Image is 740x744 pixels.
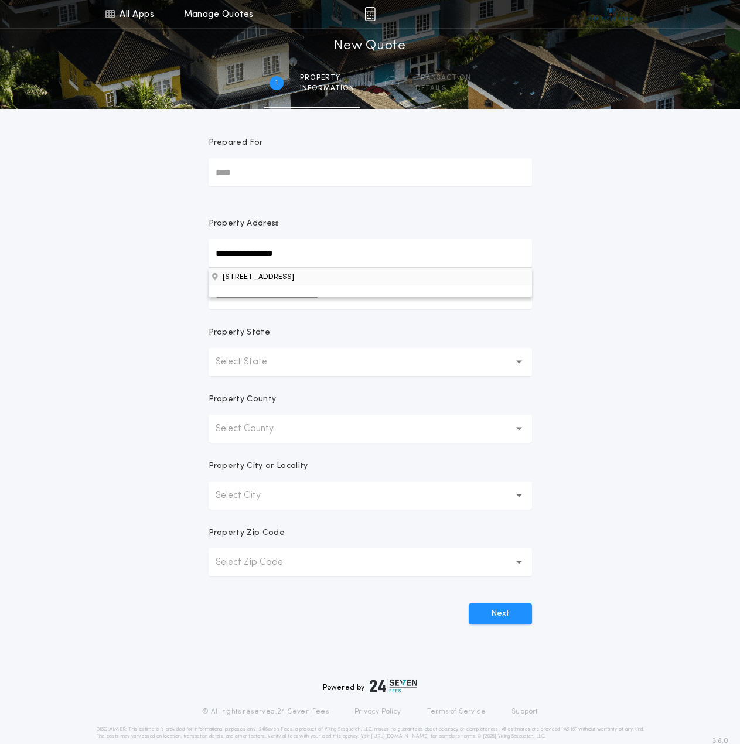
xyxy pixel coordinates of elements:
[370,679,418,693] img: logo
[415,84,471,93] span: details
[209,460,308,472] p: Property City or Locality
[371,734,429,739] a: [URL][DOMAIN_NAME]
[209,137,263,149] p: Prepared For
[209,218,532,230] p: Property Address
[390,79,394,88] h2: 2
[415,73,471,83] span: Transaction
[354,707,401,716] a: Privacy Policy
[209,548,532,576] button: Select Zip Code
[202,707,329,716] p: © All rights reserved. 24|Seven Fees
[589,8,633,20] img: vs-icon
[209,158,532,186] input: Prepared For
[216,355,286,369] p: Select State
[96,726,644,740] p: DISCLAIMER: This estimate is provided for informational purposes only. 24|Seven Fees, a product o...
[209,415,532,443] button: Select County
[323,679,418,693] div: Powered by
[216,489,279,503] p: Select City
[300,84,354,93] span: information
[300,73,354,83] span: Property
[209,348,532,376] button: Select State
[209,527,285,539] p: Property Zip Code
[427,707,486,716] a: Terms of Service
[209,327,270,339] p: Property State
[209,394,277,405] p: Property County
[216,422,292,436] p: Select County
[275,79,278,88] h2: 1
[334,37,405,56] h1: New Quote
[469,603,532,624] button: Next
[209,268,532,285] button: Property Address
[511,707,538,716] a: Support
[364,7,376,21] img: img
[209,482,532,510] button: Select City
[216,555,302,569] p: Select Zip Code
